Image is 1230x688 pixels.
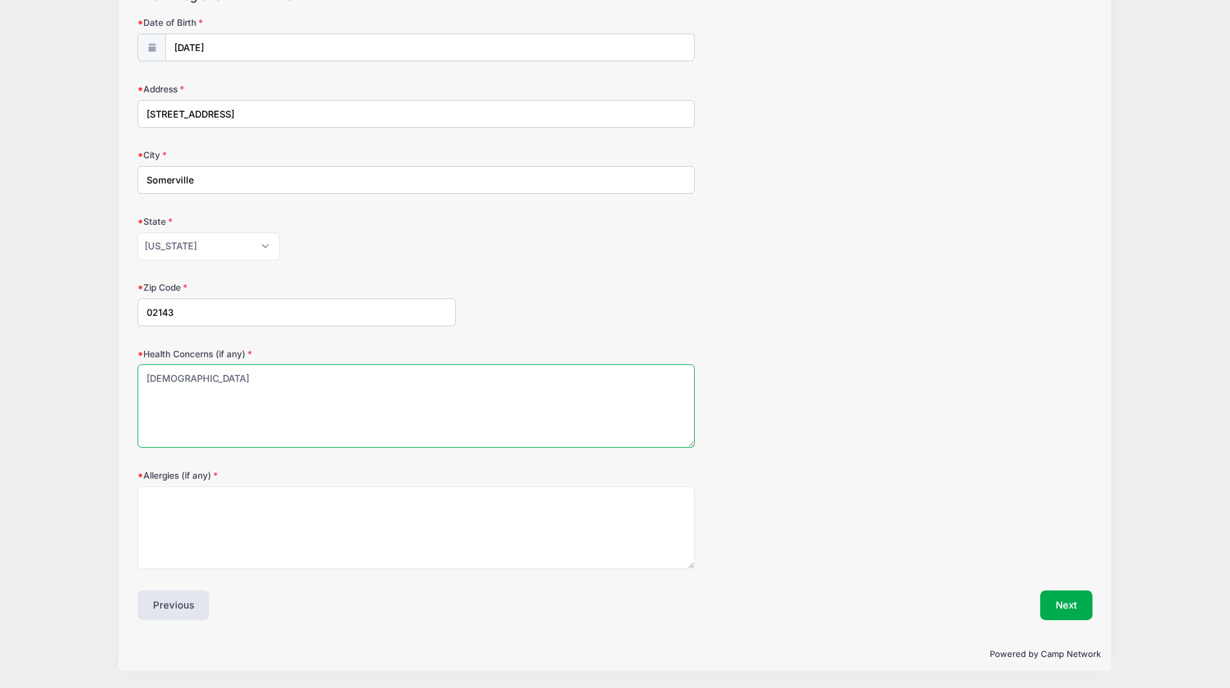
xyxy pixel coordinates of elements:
button: Previous [138,590,210,620]
input: mm/dd/yyyy [165,34,695,61]
button: Next [1040,590,1092,620]
label: State [138,215,456,228]
label: Date of Birth [138,16,456,29]
label: Zip Code [138,281,456,294]
p: Powered by Camp Network [129,648,1101,661]
label: Health Concerns (if any) [138,348,456,360]
label: Allergies (if any) [138,469,456,482]
label: Address [138,83,456,96]
input: xxxxx [138,298,456,326]
label: City [138,149,456,162]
